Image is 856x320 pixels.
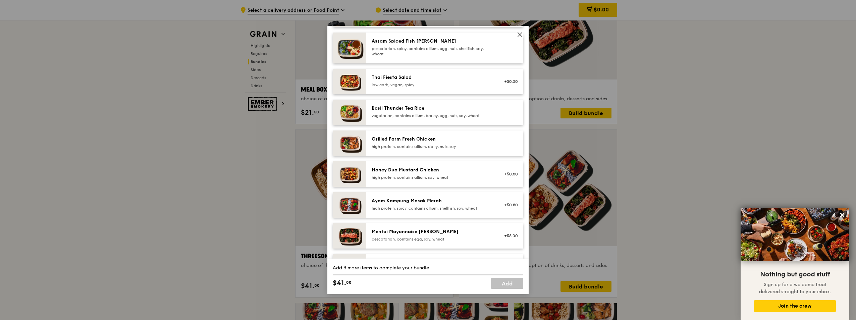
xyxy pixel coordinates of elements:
div: Assam Spiced Fish [PERSON_NAME] [372,38,492,45]
button: Close [837,210,848,220]
div: Add 3 more items to complete your bundle [333,265,523,271]
a: Add [491,278,523,289]
div: Ayam Kampung Masak Merah [372,198,492,204]
div: pescatarian, spicy, contains allium, egg, nuts, shellfish, soy, wheat [372,46,492,57]
div: Honey Duo Mustard Chicken [372,167,492,173]
div: +$5.00 [500,233,518,238]
span: Sign up for a welcome treat delivered straight to your inbox. [759,282,831,295]
div: pescatarian, contains egg, soy, wheat [372,236,492,242]
div: Grilled Farm Fresh Chicken [372,136,492,143]
img: daily_normal_HORZ-Grilled-Farm-Fresh-Chicken.jpg [333,130,366,156]
div: Basil Thunder Tea Rice [372,105,492,112]
img: DSC07876-Edit02-Large.jpeg [741,208,849,261]
div: Mentai Mayonnaise [PERSON_NAME] [372,228,492,235]
span: Nothing but good stuff [760,270,830,278]
img: daily_normal_HORZ-Impossible-Hamburg-With-Japanese-Curry.jpg [333,254,366,286]
div: vegetarian, contains allium, barley, egg, nuts, soy, wheat [372,113,492,118]
img: daily_normal_Thai_Fiesta_Salad__Horizontal_.jpg [333,69,366,94]
div: high protein, contains allium, dairy, nuts, soy [372,144,492,149]
div: high protein, spicy, contains allium, shellfish, soy, wheat [372,206,492,211]
span: $41. [333,278,346,288]
div: +$0.50 [500,79,518,84]
span: 00 [346,280,352,285]
div: Thai Fiesta Salad [372,74,492,81]
img: daily_normal_Honey_Duo_Mustard_Chicken__Horizontal_.jpg [333,161,366,187]
img: daily_normal_Assam_Spiced_Fish_Curry__Horizontal_.jpg [333,33,366,63]
div: low carb, vegan, spicy [372,82,492,88]
button: Join the crew [754,300,836,312]
div: +$0.50 [500,202,518,208]
div: +$0.50 [500,171,518,177]
div: high protein, contains allium, soy, wheat [372,175,492,180]
img: daily_normal_Ayam_Kampung_Masak_Merah_Horizontal_.jpg [333,192,366,218]
img: daily_normal_HORZ-Basil-Thunder-Tea-Rice.jpg [333,100,366,125]
img: daily_normal_Mentai-Mayonnaise-Aburi-Salmon-HORZ.jpg [333,223,366,249]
